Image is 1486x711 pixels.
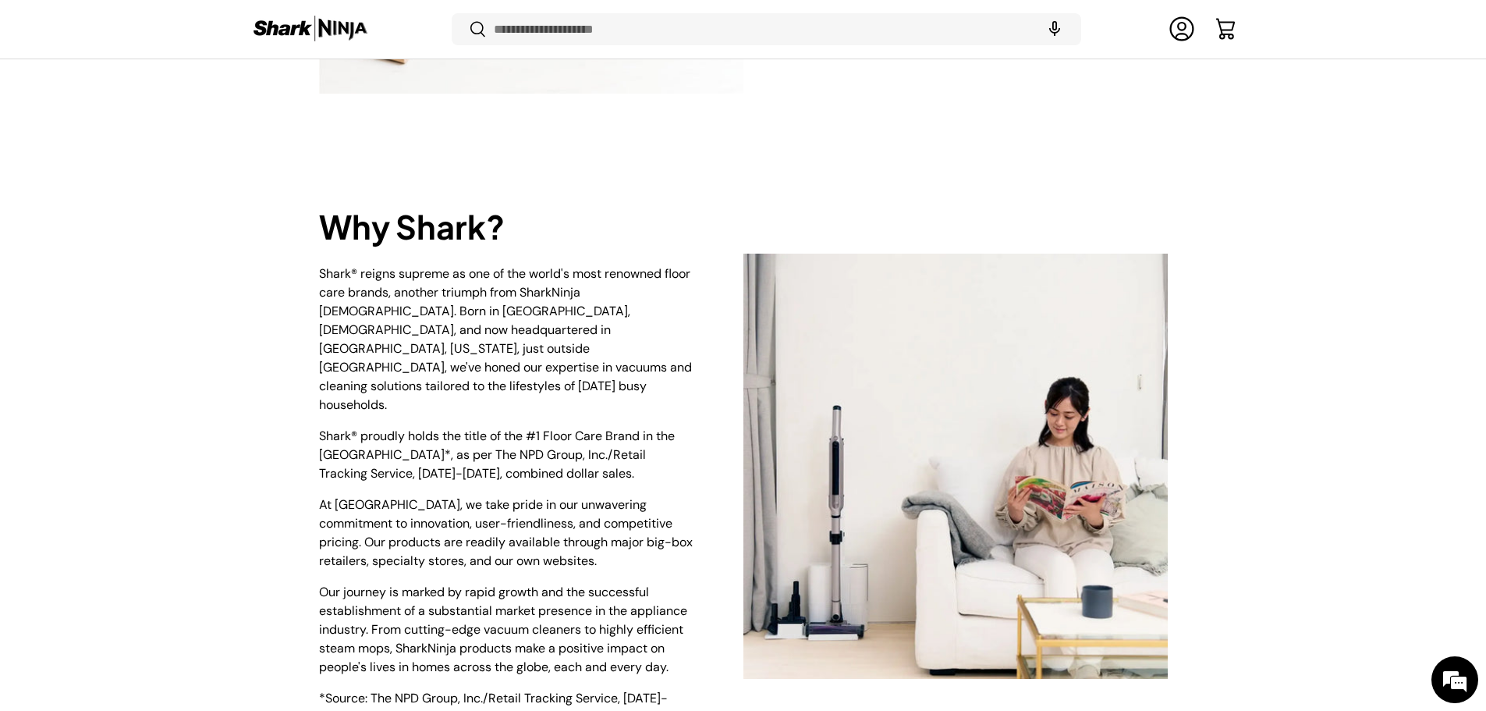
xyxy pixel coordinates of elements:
[256,8,293,45] div: Minimize live chat window
[319,582,693,676] p: Our journey is marked by rapid growth and the successful establishment of a substantial market pr...
[1030,12,1080,47] speech-search-button: Search by voice
[8,426,297,481] textarea: Type your message and hit 'Enter'
[81,87,262,108] div: Chat with us now
[90,197,215,354] span: We're online!
[319,426,693,482] p: Shark® proudly holds the title of the #1 Floor Care Brand in the [GEOGRAPHIC_DATA]*, as per The N...
[319,495,693,570] p: At [GEOGRAPHIC_DATA], we take pride in our unwavering commitment to innovation, user-friendliness...
[319,264,693,414] p: Shark® reigns supreme as one of the world's most renowned floor care brands, another triumph from...
[319,206,693,248] h2: Why Shark?
[252,14,369,44] img: Shark Ninja Philippines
